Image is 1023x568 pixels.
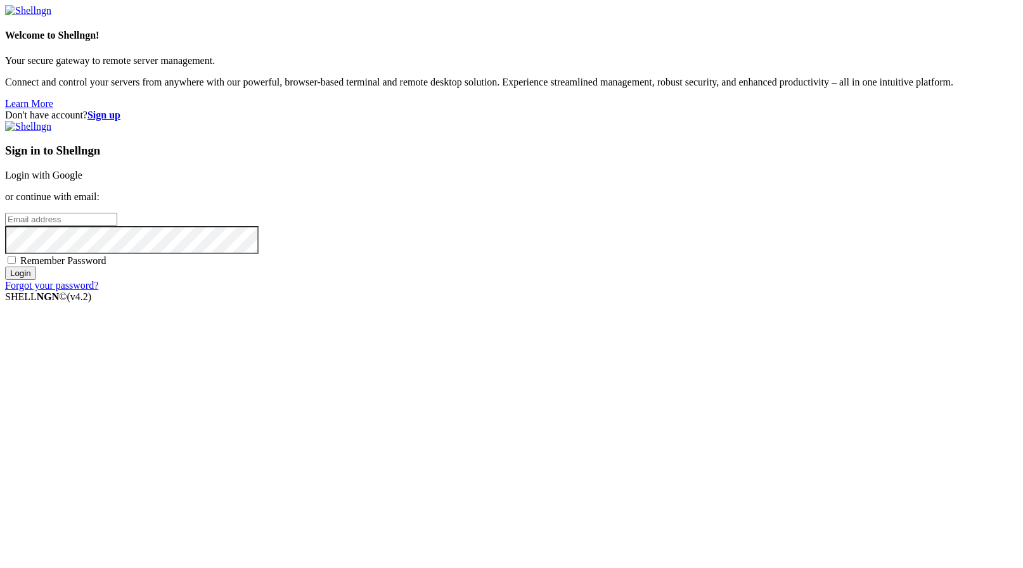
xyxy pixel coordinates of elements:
[5,170,82,180] a: Login with Google
[5,191,1018,203] p: or continue with email:
[5,55,1018,66] p: Your secure gateway to remote server management.
[67,291,92,302] span: 4.2.0
[5,144,1018,158] h3: Sign in to Shellngn
[5,291,91,302] span: SHELL ©
[8,256,16,264] input: Remember Password
[37,291,60,302] b: NGN
[5,30,1018,41] h4: Welcome to Shellngn!
[5,77,1018,88] p: Connect and control your servers from anywhere with our powerful, browser-based terminal and remo...
[87,110,120,120] a: Sign up
[5,110,1018,121] div: Don't have account?
[5,280,98,291] a: Forgot your password?
[5,98,53,109] a: Learn More
[5,213,117,226] input: Email address
[5,267,36,280] input: Login
[20,255,106,266] span: Remember Password
[5,121,51,132] img: Shellngn
[5,5,51,16] img: Shellngn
